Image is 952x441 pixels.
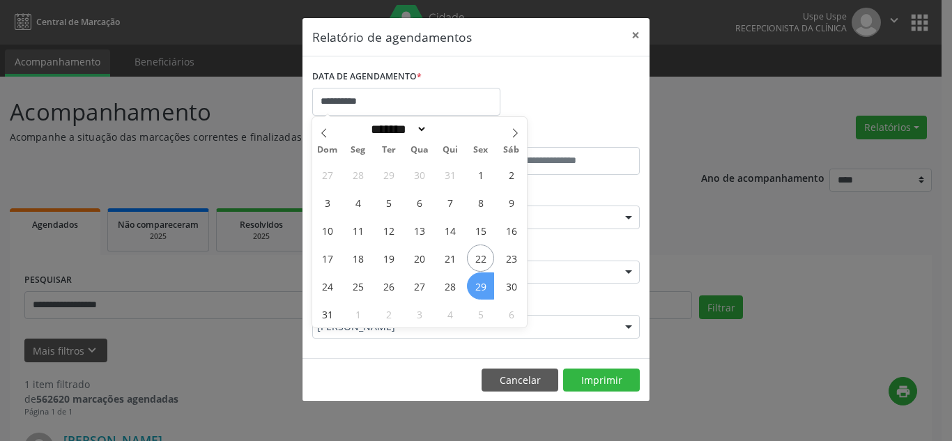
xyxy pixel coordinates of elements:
h5: Relatório de agendamentos [312,28,472,46]
span: Setembro 6, 2025 [498,300,525,327]
span: Agosto 20, 2025 [406,245,433,272]
span: Agosto 13, 2025 [406,217,433,244]
span: Agosto 10, 2025 [314,217,341,244]
span: Julho 27, 2025 [314,161,341,188]
span: Agosto 27, 2025 [406,272,433,300]
span: Julho 28, 2025 [344,161,371,188]
span: Agosto 18, 2025 [344,245,371,272]
span: Agosto 30, 2025 [498,272,525,300]
span: Julho 30, 2025 [406,161,433,188]
span: Qui [435,146,466,155]
span: Agosto 21, 2025 [436,245,463,272]
span: Agosto 1, 2025 [467,161,494,188]
span: Setembro 3, 2025 [406,300,433,327]
span: Agosto 31, 2025 [314,300,341,327]
span: Setembro 5, 2025 [467,300,494,327]
span: Agosto 19, 2025 [375,245,402,272]
span: Agosto 9, 2025 [498,189,525,216]
button: Cancelar [482,369,558,392]
span: Sáb [496,146,527,155]
span: Agosto 22, 2025 [467,245,494,272]
select: Month [366,122,427,137]
span: Agosto 16, 2025 [498,217,525,244]
button: Imprimir [563,369,640,392]
span: Agosto 12, 2025 [375,217,402,244]
input: Year [427,122,473,137]
label: DATA DE AGENDAMENTO [312,66,422,88]
span: Agosto 17, 2025 [314,245,341,272]
span: Julho 29, 2025 [375,161,402,188]
span: Agosto 7, 2025 [436,189,463,216]
span: Setembro 2, 2025 [375,300,402,327]
span: Agosto 25, 2025 [344,272,371,300]
span: Agosto 14, 2025 [436,217,463,244]
span: Setembro 4, 2025 [436,300,463,327]
span: Qua [404,146,435,155]
span: Agosto 4, 2025 [344,189,371,216]
span: Ter [374,146,404,155]
span: Setembro 1, 2025 [344,300,371,327]
span: Seg [343,146,374,155]
span: Agosto 29, 2025 [467,272,494,300]
span: Agosto 5, 2025 [375,189,402,216]
span: Agosto 8, 2025 [467,189,494,216]
span: Agosto 23, 2025 [498,245,525,272]
span: Agosto 15, 2025 [467,217,494,244]
span: Agosto 11, 2025 [344,217,371,244]
span: Dom [312,146,343,155]
span: Sex [466,146,496,155]
span: Agosto 24, 2025 [314,272,341,300]
span: Agosto 26, 2025 [375,272,402,300]
label: ATÉ [479,125,640,147]
span: Julho 31, 2025 [436,161,463,188]
span: Agosto 6, 2025 [406,189,433,216]
button: Close [622,18,650,52]
span: Agosto 28, 2025 [436,272,463,300]
span: Agosto 3, 2025 [314,189,341,216]
span: Agosto 2, 2025 [498,161,525,188]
